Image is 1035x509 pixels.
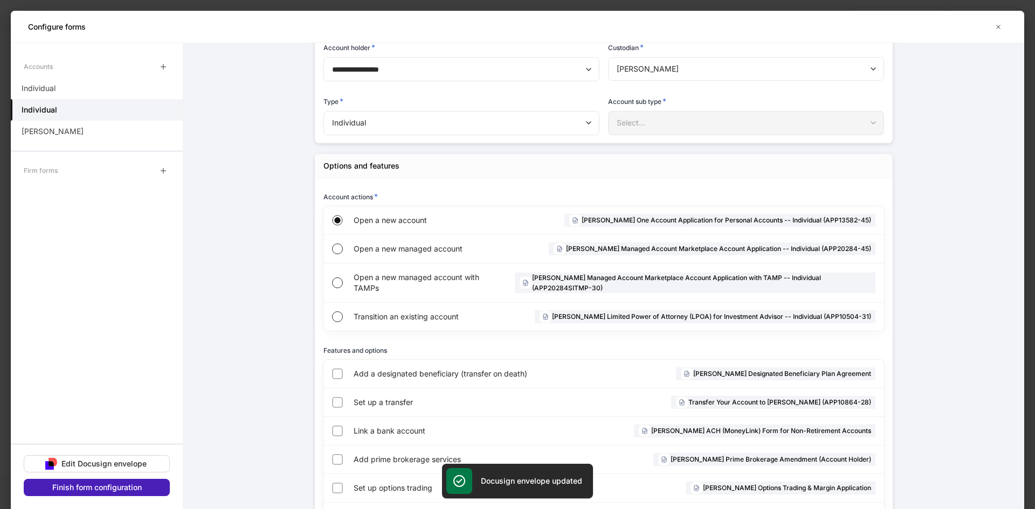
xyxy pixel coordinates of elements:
[11,78,183,99] a: Individual
[24,479,170,496] button: Finish form configuration
[11,121,183,142] a: [PERSON_NAME]
[651,426,871,436] h6: [PERSON_NAME] ACH (MoneyLink) Form for Non-Retirement Accounts
[22,83,56,94] p: Individual
[481,476,582,486] h5: Docusign envelope updated
[323,161,399,171] div: Options and features
[323,42,375,53] h6: Account holder
[52,482,142,493] div: Finish form configuration
[515,273,875,293] div: [PERSON_NAME] Managed Account Marketplace Account Application with TAMP -- Individual (APP20284SI...
[608,96,666,107] h6: Account sub type
[24,161,58,180] div: Firm forms
[703,483,871,493] h6: [PERSON_NAME] Options Trading & Margin Application
[608,111,884,135] div: Select...
[608,57,884,81] div: [PERSON_NAME]
[354,215,487,226] span: Open a new account
[354,454,549,465] span: Add prime brokerage services
[354,483,550,493] span: Set up options trading
[354,272,498,294] span: Open a new managed account with TAMPs
[354,311,488,322] span: Transition an existing account
[323,345,387,355] h6: Features and options
[608,42,644,53] h6: Custodian
[354,368,593,379] span: Add a designated beneficiary (transfer on death)
[323,111,599,135] div: Individual
[693,368,871,379] h6: [PERSON_NAME] Designated Beneficiary Plan Agreement
[354,426,521,436] span: Link a bank account
[24,455,170,472] button: Edit Docusign envelope
[354,397,534,408] span: Set up a transfer
[688,397,871,407] h6: Transfer Your Account to [PERSON_NAME] (APP10864-28)
[564,214,875,227] div: [PERSON_NAME] One Account Application for Personal Accounts -- Individual (APP13582-45)
[671,454,871,464] h6: [PERSON_NAME] Prime Brokerage Amendment (Account Holder)
[535,310,875,323] div: [PERSON_NAME] Limited Power of Attorney (LPOA) for Investment Advisor -- Individual (APP10504-31)
[22,126,84,137] p: [PERSON_NAME]
[22,104,57,115] h5: Individual
[24,57,53,76] div: Accounts
[11,99,183,121] a: Individual
[28,22,86,32] h5: Configure forms
[323,96,343,107] h6: Type
[549,242,875,255] div: [PERSON_NAME] Managed Account Marketplace Account Application -- Individual (APP20284-45)
[61,458,147,469] div: Edit Docusign envelope
[323,191,378,202] h6: Account actions
[354,243,497,254] span: Open a new managed account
